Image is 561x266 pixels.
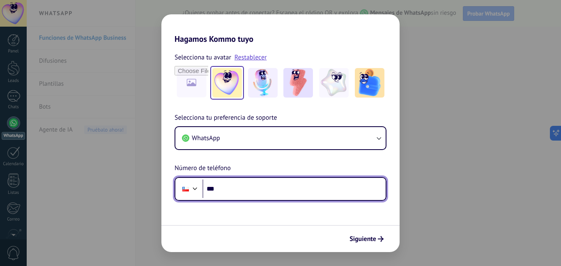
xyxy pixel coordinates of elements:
[192,134,220,142] span: WhatsApp
[175,127,386,149] button: WhatsApp
[175,113,277,123] span: Selecciona tu preferencia de soporte
[248,68,278,98] img: -2.jpeg
[178,180,193,198] div: Chile: + 56
[175,163,231,174] span: Número de teléfono
[212,68,242,98] img: -1.jpeg
[355,68,384,98] img: -5.jpeg
[283,68,313,98] img: -3.jpeg
[235,53,267,61] a: Restablecer
[349,236,376,242] span: Siguiente
[319,68,349,98] img: -4.jpeg
[175,52,231,63] span: Selecciona tu avatar
[346,232,387,246] button: Siguiente
[161,14,400,44] h2: Hagamos Kommo tuyo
